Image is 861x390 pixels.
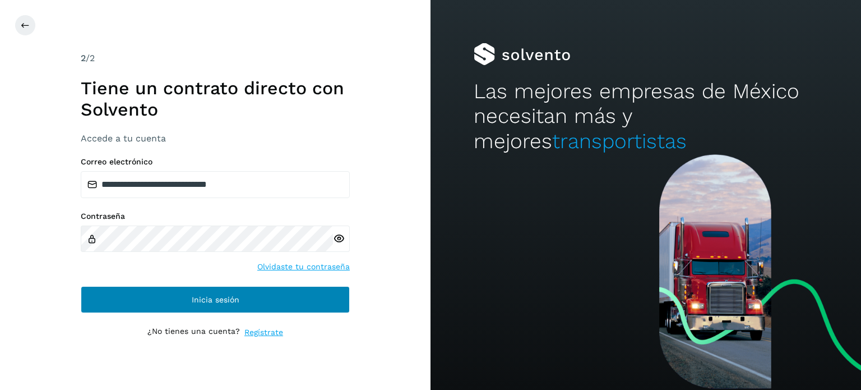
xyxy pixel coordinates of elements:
h1: Tiene un contrato directo con Solvento [81,77,350,121]
label: Contraseña [81,212,350,221]
span: 2 [81,53,86,63]
span: Inicia sesión [192,296,239,304]
div: /2 [81,52,350,65]
p: ¿No tienes una cuenta? [147,327,240,338]
label: Correo electrónico [81,157,350,167]
button: Inicia sesión [81,286,350,313]
a: Regístrate [244,327,283,338]
h2: Las mejores empresas de México necesitan más y mejores [474,79,818,154]
span: transportistas [552,129,687,153]
a: Olvidaste tu contraseña [257,261,350,273]
h3: Accede a tu cuenta [81,133,350,144]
